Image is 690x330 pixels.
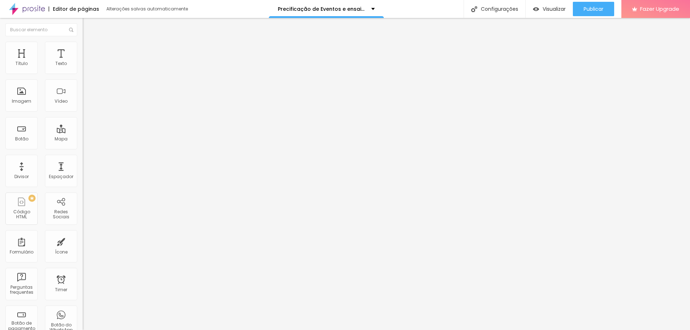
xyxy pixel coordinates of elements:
[12,99,31,104] div: Imagem
[526,2,573,16] button: Visualizar
[15,136,28,141] div: Botão
[15,61,28,66] div: Título
[49,174,73,179] div: Espaçador
[55,250,68,255] div: Ícone
[83,18,690,330] iframe: Editor
[47,209,75,220] div: Redes Sociais
[471,6,477,12] img: Icone
[10,250,33,255] div: Formulário
[55,136,68,141] div: Mapa
[49,6,99,11] div: Editor de páginas
[7,285,36,295] div: Perguntas frequentes
[543,6,566,12] span: Visualizar
[278,6,366,11] p: Precificação de Eventos e ensaios fotográficos
[533,6,539,12] img: view-1.svg
[584,6,603,12] span: Publicar
[7,209,36,220] div: Código HTML
[5,23,77,36] input: Buscar elemento
[640,6,679,12] span: Fazer Upgrade
[14,174,29,179] div: Divisor
[55,61,67,66] div: Texto
[106,7,189,11] div: Alterações salvas automaticamente
[573,2,614,16] button: Publicar
[55,287,67,292] div: Timer
[55,99,68,104] div: Vídeo
[69,28,73,32] img: Icone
